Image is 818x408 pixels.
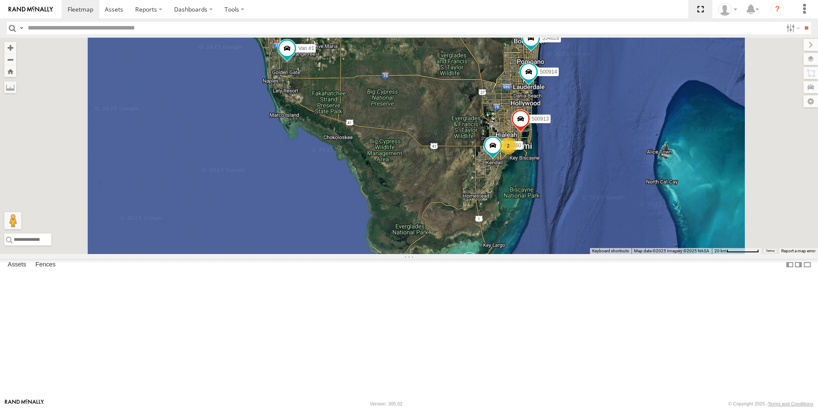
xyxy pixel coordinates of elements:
span: Map data ©2025 Imagery ©2025 NASA [634,248,709,253]
button: Zoom in [4,42,16,53]
span: 500913 [532,116,549,122]
a: Report a map error [781,248,815,253]
label: Fences [31,259,60,271]
span: 20 km [714,248,726,253]
label: Assets [3,259,30,271]
div: Version: 305.02 [370,401,403,406]
button: Map Scale: 20 km per 72 pixels [712,248,762,254]
span: 500914 [540,69,557,75]
label: Hide Summary Table [803,259,812,271]
div: © Copyright 2025 - [728,401,813,406]
label: Measure [4,81,16,93]
span: Van #1 [298,46,314,52]
label: Dock Summary Table to the Left [785,259,794,271]
button: Zoom Home [4,65,16,77]
img: rand-logo.svg [9,6,53,12]
span: 554628 [542,35,559,41]
a: Terms and Conditions [768,401,813,406]
button: Drag Pegman onto the map to open Street View [4,212,21,229]
label: Map Settings [803,95,818,107]
label: Dock Summary Table to the Right [794,259,803,271]
div: 2 [500,137,517,154]
button: Zoom out [4,53,16,65]
button: Keyboard shortcuts [592,248,629,254]
a: Visit our Website [5,399,44,408]
label: Search Query [18,22,25,34]
a: Terms [766,249,775,253]
label: Search Filter Options [783,22,801,34]
i: ? [771,3,784,16]
div: Chino Castillo [715,3,740,16]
